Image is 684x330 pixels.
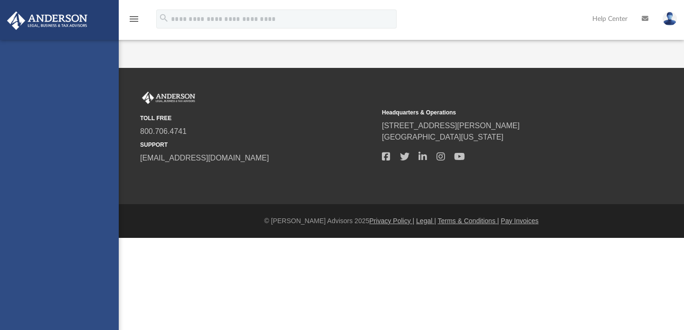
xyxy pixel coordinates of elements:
a: [EMAIL_ADDRESS][DOMAIN_NAME] [140,154,269,162]
img: User Pic [663,12,677,26]
img: Anderson Advisors Platinum Portal [4,11,90,30]
a: Privacy Policy | [370,217,415,225]
i: search [159,13,169,23]
a: [STREET_ADDRESS][PERSON_NAME] [382,122,520,130]
div: © [PERSON_NAME] Advisors 2025 [119,216,684,226]
i: menu [128,13,140,25]
a: Legal | [416,217,436,225]
a: [GEOGRAPHIC_DATA][US_STATE] [382,133,503,141]
small: TOLL FREE [140,114,375,123]
small: Headquarters & Operations [382,108,617,117]
a: Terms & Conditions | [438,217,499,225]
a: 800.706.4741 [140,127,187,135]
a: menu [128,18,140,25]
a: Pay Invoices [501,217,538,225]
img: Anderson Advisors Platinum Portal [140,92,197,104]
small: SUPPORT [140,141,375,149]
